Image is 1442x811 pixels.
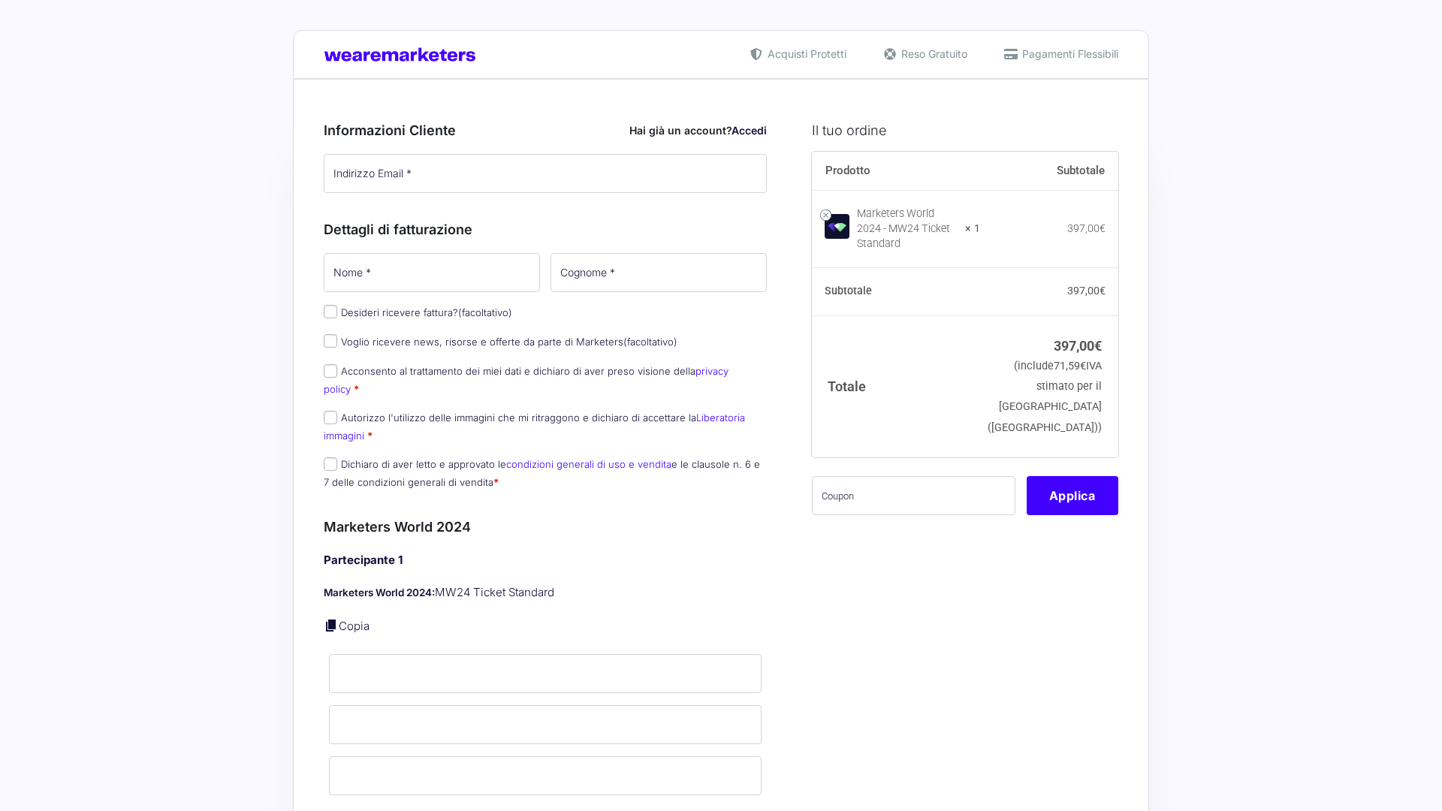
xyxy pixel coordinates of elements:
a: Copia i dettagli dell'acquirente [324,618,339,633]
span: € [1100,222,1106,234]
h3: Informazioni Cliente [324,120,767,140]
strong: × 1 [965,222,980,237]
span: Acquisti Protetti [764,46,846,62]
a: Accedi [732,124,767,137]
label: Acconsento al trattamento dei miei dati e dichiaro di aver preso visione della [324,365,729,394]
small: (include IVA stimato per il [GEOGRAPHIC_DATA] ([GEOGRAPHIC_DATA])) [988,360,1102,434]
img: Marketers World 2024 - MW24 Ticket Standard [825,214,849,239]
h4: Partecipante 1 [324,552,767,569]
h3: Il tuo ordine [812,120,1118,140]
span: (facoltativo) [623,336,677,348]
input: Coupon [812,476,1015,515]
th: Prodotto [812,152,981,191]
th: Subtotale [980,152,1118,191]
bdi: 397,00 [1067,285,1106,297]
input: Voglio ricevere news, risorse e offerte da parte di Marketers(facoltativo) [324,334,337,348]
label: Desideri ricevere fattura? [324,306,512,318]
input: Autorizzo l'utilizzo delle immagini che mi ritraggono e dichiaro di accettare laLiberatoria immagini [324,411,337,424]
span: Pagamenti Flessibili [1018,46,1118,62]
input: Cognome * [551,253,767,292]
strong: Marketers World 2024: [324,586,435,598]
a: Liberatoria immagini [324,412,745,441]
th: Totale [812,315,981,457]
input: Dichiaro di aver letto e approvato lecondizioni generali di uso e venditae le clausole n. 6 e 7 d... [324,457,337,471]
a: privacy policy [324,365,729,394]
span: Reso Gratuito [897,46,967,62]
span: € [1094,338,1102,354]
bdi: 397,00 [1067,222,1106,234]
input: Nome * [324,253,540,292]
div: Marketers World 2024 - MW24 Ticket Standard [857,207,956,252]
span: € [1080,360,1086,372]
span: € [1100,285,1106,297]
button: Applica [1027,476,1118,515]
input: Acconsento al trattamento dei miei dati e dichiaro di aver preso visione dellaprivacy policy [324,364,337,378]
a: Copia [339,619,370,633]
div: Hai già un account? [629,122,767,138]
label: Voglio ricevere news, risorse e offerte da parte di Marketers [324,336,677,348]
span: 71,59 [1054,360,1086,372]
label: Autorizzo l'utilizzo delle immagini che mi ritraggono e dichiaro di accettare la [324,412,745,441]
input: Desideri ricevere fattura?(facoltativo) [324,305,337,318]
bdi: 397,00 [1054,338,1102,354]
label: Dichiaro di aver letto e approvato le e le clausole n. 6 e 7 delle condizioni generali di vendita [324,458,760,487]
a: condizioni generali di uso e vendita [506,458,671,470]
h3: Dettagli di fatturazione [324,219,767,240]
h3: Marketers World 2024 [324,517,767,537]
p: MW24 Ticket Standard [324,584,767,601]
span: (facoltativo) [458,306,512,318]
input: Indirizzo Email * [324,154,767,193]
th: Subtotale [812,268,981,316]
